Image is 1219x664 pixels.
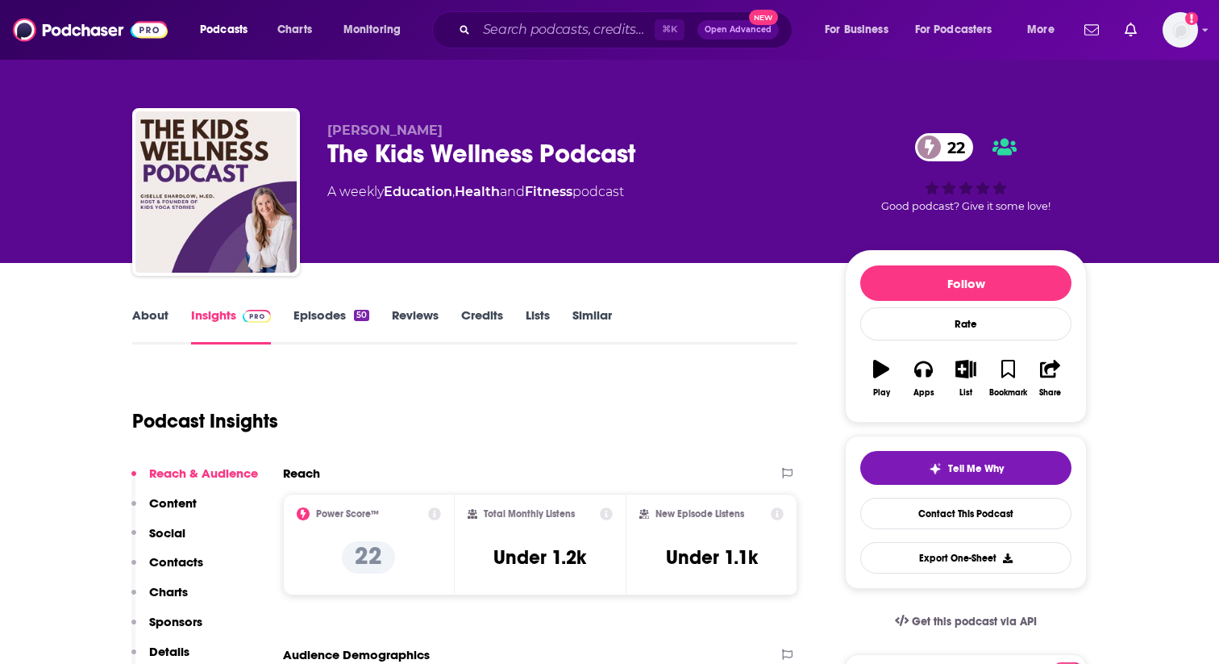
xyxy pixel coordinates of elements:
a: Similar [572,307,612,345]
button: Apps [902,349,944,407]
button: Open AdvancedNew [697,20,779,40]
button: Social [131,525,185,555]
a: Charts [267,17,322,43]
a: InsightsPodchaser Pro [191,307,271,345]
button: Share [1030,349,1071,407]
span: , [452,184,455,199]
span: Open Advanced [705,26,772,34]
span: Podcasts [200,19,248,41]
button: Show profile menu [1163,12,1198,48]
span: ⌘ K [655,19,684,40]
div: Play [873,388,890,398]
div: Share [1039,388,1061,398]
span: Tell Me Why [948,462,1004,475]
h1: Podcast Insights [132,409,278,433]
span: Charts [277,19,312,41]
span: More [1027,19,1055,41]
button: tell me why sparkleTell Me Why [860,451,1071,485]
h2: Reach [283,466,320,481]
button: Export One-Sheet [860,542,1071,574]
span: For Podcasters [915,19,992,41]
a: About [132,307,168,345]
h2: Power Score™ [316,508,379,520]
p: Content [149,495,197,511]
button: Sponsors [131,614,202,644]
button: open menu [332,17,422,43]
span: and [500,184,525,199]
p: Social [149,525,185,541]
span: 22 [931,133,973,161]
a: Credits [461,307,503,345]
button: open menu [813,17,909,43]
p: 22 [342,541,395,574]
a: 22 [915,133,973,161]
a: Contact This Podcast [860,498,1071,529]
h2: New Episode Listens [655,508,744,520]
h3: Under 1.1k [666,545,758,570]
a: Education [384,184,452,199]
div: Apps [913,388,934,398]
button: Reach & Audience [131,466,258,495]
div: Bookmark [989,388,1027,398]
button: List [945,349,987,407]
p: Sponsors [149,614,202,629]
button: Follow [860,265,1071,301]
div: 22Good podcast? Give it some love! [845,123,1087,223]
p: Reach & Audience [149,466,258,481]
button: open menu [189,17,268,43]
span: Monitoring [343,19,401,41]
a: Show notifications dropdown [1078,16,1105,44]
img: Podchaser - Follow, Share and Rate Podcasts [13,15,168,45]
a: Episodes50 [293,307,369,345]
svg: Add a profile image [1185,12,1198,25]
a: Fitness [525,184,572,199]
span: New [749,10,778,25]
img: tell me why sparkle [929,462,942,475]
button: Bookmark [987,349,1029,407]
div: Search podcasts, credits, & more... [447,11,808,48]
img: Podchaser Pro [243,310,271,323]
a: Get this podcast via API [882,602,1050,641]
div: A weekly podcast [327,182,624,202]
p: Contacts [149,554,203,570]
button: Charts [131,584,188,614]
button: open menu [1016,17,1075,43]
span: For Business [825,19,888,41]
h3: Under 1.2k [493,545,586,570]
h2: Audience Demographics [283,647,430,662]
span: [PERSON_NAME] [327,123,443,138]
img: The Kids Wellness Podcast [135,111,297,273]
button: open menu [905,17,1016,43]
span: Logged in as rgertner [1163,12,1198,48]
button: Contacts [131,554,203,584]
div: 50 [354,310,369,321]
input: Search podcasts, credits, & more... [476,17,655,43]
a: Lists [526,307,550,345]
button: Play [860,349,902,407]
div: Rate [860,307,1071,340]
a: Health [455,184,500,199]
div: List [959,388,972,398]
p: Charts [149,584,188,599]
p: Details [149,644,189,659]
a: Reviews [392,307,439,345]
span: Get this podcast via API [912,615,1037,629]
a: Show notifications dropdown [1118,16,1143,44]
button: Content [131,495,197,525]
h2: Total Monthly Listens [484,508,575,520]
span: Good podcast? Give it some love! [881,200,1051,212]
img: User Profile [1163,12,1198,48]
